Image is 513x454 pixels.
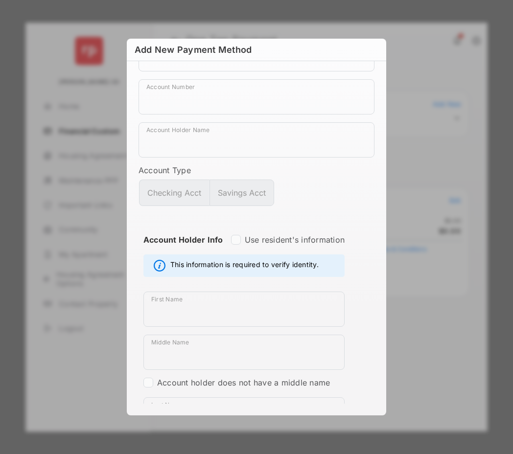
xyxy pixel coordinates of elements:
[143,235,223,262] strong: Account Holder Info
[135,45,252,55] div: Add New Payment Method
[139,180,210,206] button: Checking Acct
[139,165,374,175] label: Account Type
[157,378,330,387] label: Account holder does not have a middle name
[210,180,274,206] button: Savings Acct
[245,235,345,245] label: Use resident's information
[170,260,319,272] span: This information is required to verify identity.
